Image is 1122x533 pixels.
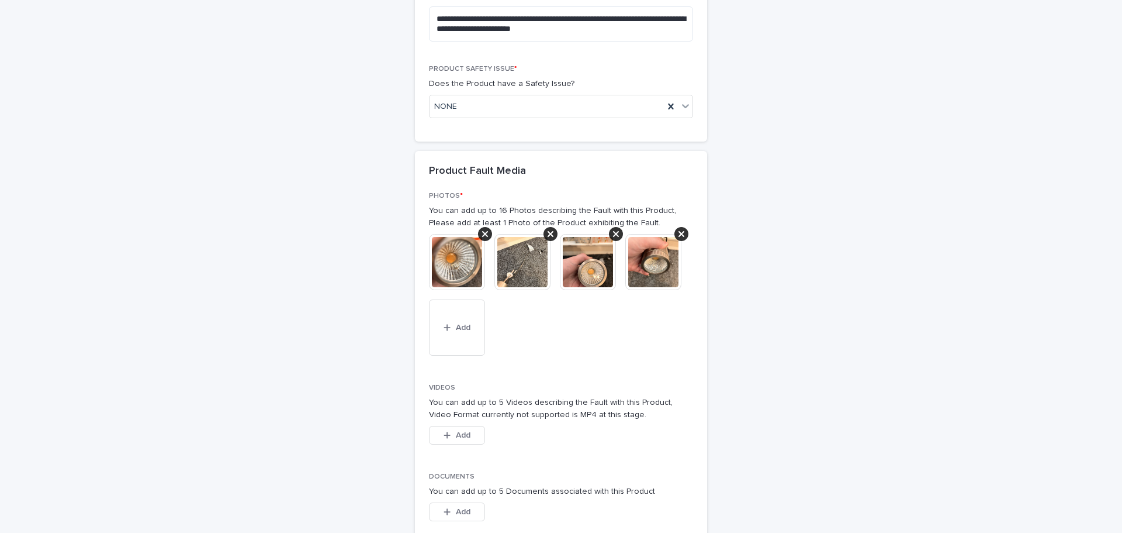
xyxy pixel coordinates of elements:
[429,66,517,73] span: PRODUCT SAFETY ISSUE
[456,324,470,332] span: Add
[429,192,463,200] span: PHOTOS
[429,205,693,229] p: You can add up to 16 Photos describing the Fault with this Product, Please add at least 1 Photo o...
[429,78,693,90] p: Does the Product have a Safety Issue?
[456,431,470,439] span: Add
[434,101,457,113] span: NONE
[429,503,485,521] button: Add
[429,165,526,178] h2: Product Fault Media
[429,384,455,391] span: VIDEOS
[456,508,470,516] span: Add
[429,486,693,498] p: You can add up to 5 Documents associated with this Product
[429,473,475,480] span: DOCUMENTS
[429,426,485,445] button: Add
[429,397,693,421] p: You can add up to 5 Videos describing the Fault with this Product, Video Format currently not sup...
[429,300,485,356] button: Add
